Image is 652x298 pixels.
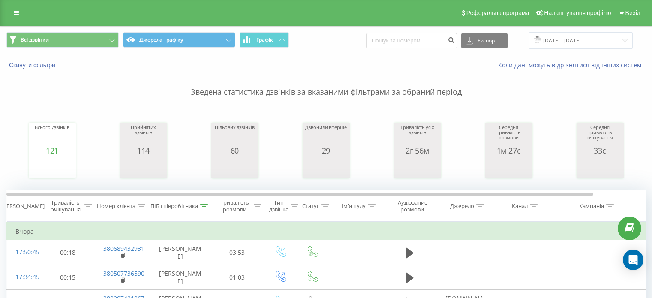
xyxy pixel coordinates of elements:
a: 380689432931 [103,244,144,253]
div: Open Intercom Messenger [623,250,643,270]
td: 00:18 [41,240,95,265]
p: Зведена статистика дзвінків за вказаними фільтрами за обраний період [6,69,646,98]
span: Графік [256,37,273,43]
button: Експорт [461,33,508,48]
div: 1м 27с [487,146,530,155]
div: Ім'я пулу [342,203,366,210]
span: Реферальна програма [466,9,529,16]
div: Всього дзвінків [35,125,69,146]
div: Тривалість очікування [48,199,82,214]
div: Середня тривалість очікування [579,125,622,146]
td: 03:53 [210,240,264,265]
td: 00:15 [41,265,95,290]
a: Коли дані можуть відрізнятися вiд інших систем [498,61,646,69]
button: Графік [240,32,289,48]
div: Номер клієнта [97,203,135,210]
div: 2г 56м [396,146,439,155]
div: Кампанія [579,203,604,210]
div: Джерело [450,203,474,210]
div: 114 [122,146,165,155]
input: Пошук за номером [366,33,457,48]
td: [PERSON_NAME] [150,240,210,265]
div: 60 [215,146,254,155]
div: Тип дзвінка [269,199,288,214]
a: 380507736590 [103,269,144,277]
div: Дзвонили вперше [305,125,346,146]
td: 01:03 [210,265,264,290]
div: 17:50:45 [15,244,33,261]
span: Всі дзвінки [21,36,49,43]
div: Прийнятих дзвінків [122,125,165,146]
span: Вихід [625,9,640,16]
div: 33с [579,146,622,155]
div: [PERSON_NAME] [1,203,45,210]
div: 29 [305,146,346,155]
div: 17:34:45 [15,269,33,286]
td: [PERSON_NAME] [150,265,210,290]
div: 121 [35,146,69,155]
button: Джерела трафіку [123,32,235,48]
div: Тривалість розмови [218,199,252,214]
div: Цільових дзвінків [215,125,254,146]
button: Всі дзвінки [6,32,119,48]
div: Тривалість усіх дзвінків [396,125,439,146]
div: Канал [512,203,528,210]
div: Статус [302,203,319,210]
button: Скинути фільтри [6,61,60,69]
div: Аудіозапис розмови [391,199,433,214]
div: Середня тривалість розмови [487,125,530,146]
div: ПІБ співробітника [150,203,198,210]
span: Налаштування профілю [544,9,611,16]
